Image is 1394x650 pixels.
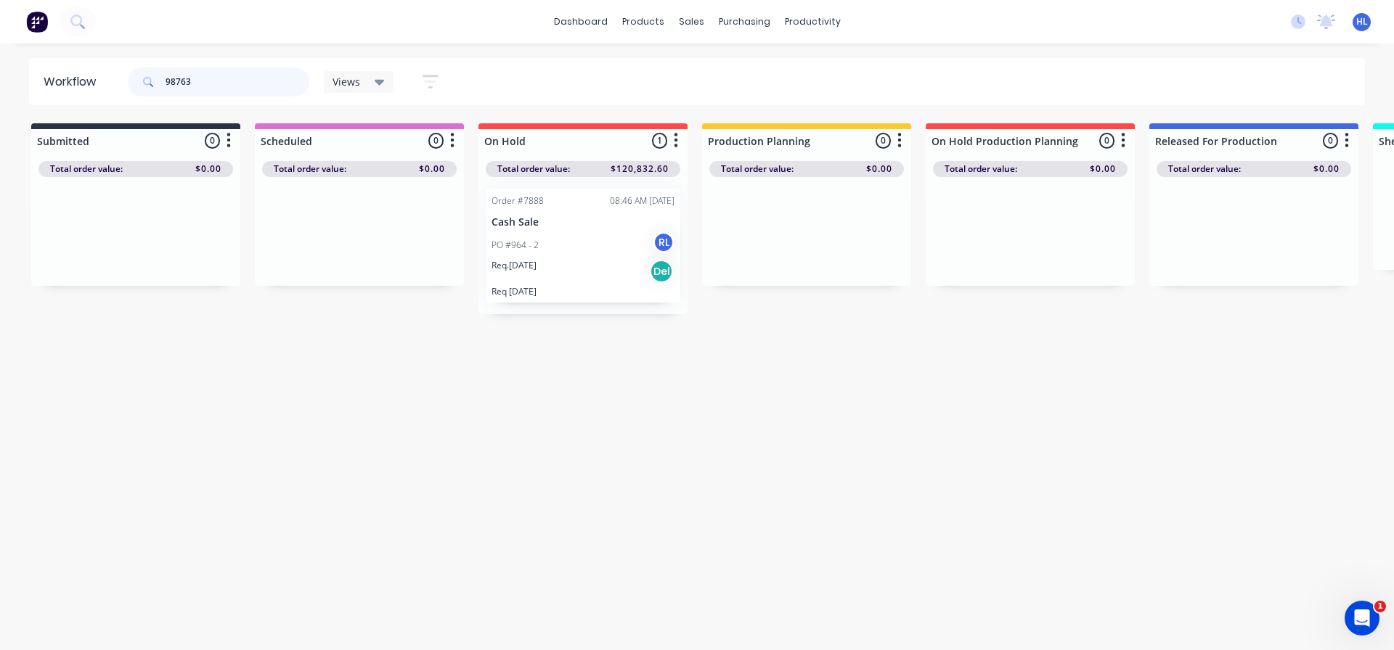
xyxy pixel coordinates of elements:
div: Del [650,260,673,283]
span: Total order value: [721,162,794,176]
input: Search for orders... [166,67,309,96]
span: Total order value: [50,162,123,176]
span: 1 [1374,601,1386,612]
p: Cash Sale [492,216,674,229]
p: PO #964 - 2 [492,239,539,252]
span: $0.00 [1090,162,1116,176]
span: Total order value: [1168,162,1241,176]
span: $0.00 [195,162,221,176]
div: purchasing [712,11,778,33]
iframe: Intercom live chat [1345,601,1379,635]
span: Total order value: [274,162,346,176]
span: $0.00 [1313,162,1340,176]
p: Req [DATE] [492,286,674,297]
div: Order #7888 [492,194,544,207]
div: products [615,11,672,33]
div: Workflow [44,73,103,91]
span: Total order value: [497,162,570,176]
a: dashboard [547,11,615,33]
span: Total order value: [945,162,1017,176]
div: productivity [778,11,848,33]
div: RL [653,231,674,253]
span: $120,832.60 [611,162,669,176]
span: HL [1356,15,1368,28]
img: Factory [26,11,48,33]
span: $0.00 [866,162,892,176]
span: $0.00 [419,162,445,176]
p: Req. [DATE] [492,259,537,272]
div: sales [672,11,712,33]
div: 08:46 AM [DATE] [610,194,674,207]
span: Views [333,74,360,89]
div: Order #788808:46 AM [DATE]Cash SalePO #964 - 2RLReq.[DATE]DelReq [DATE] [486,189,680,303]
